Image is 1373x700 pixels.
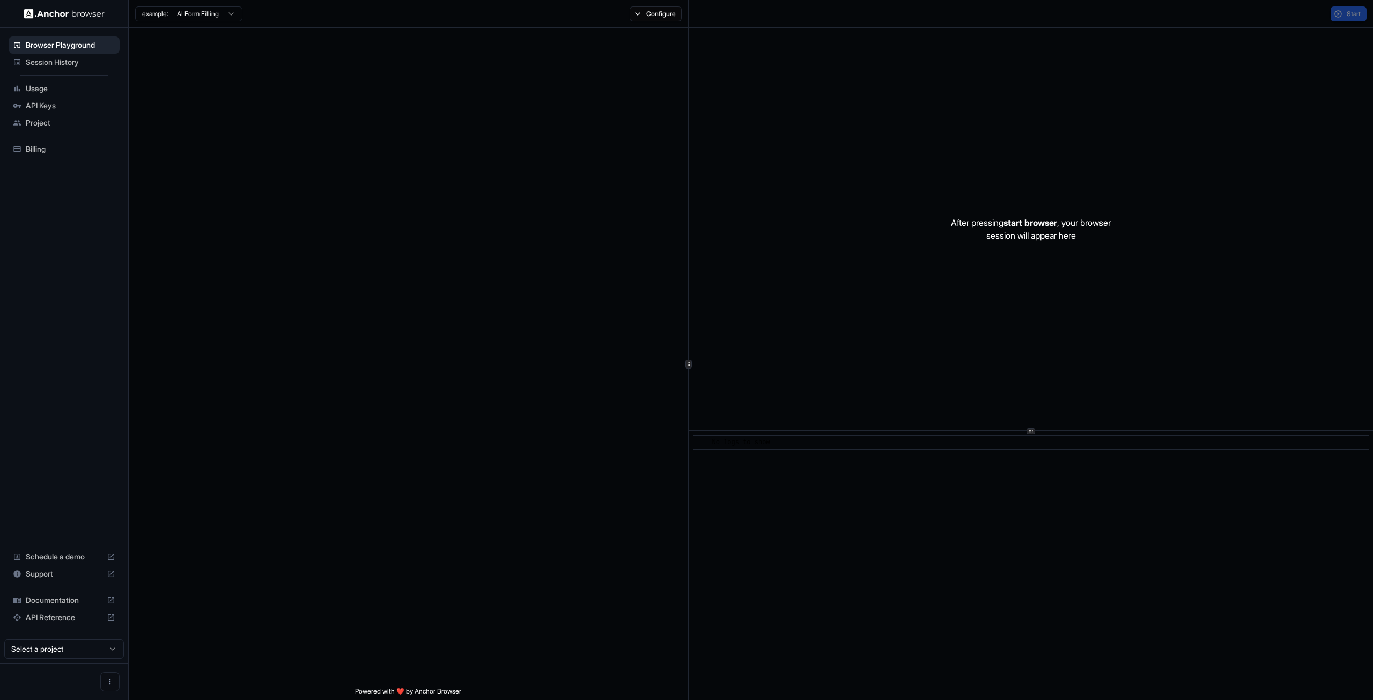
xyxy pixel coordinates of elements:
button: Configure [630,6,682,21]
span: Support [26,569,102,579]
span: Browser Playground [26,40,115,50]
div: API Keys [9,97,120,114]
span: Usage [26,83,115,94]
div: Browser Playground [9,36,120,54]
span: Powered with ❤️ by Anchor Browser [355,687,461,700]
span: No logs to show [712,439,770,446]
span: example: [142,10,168,18]
div: Project [9,114,120,131]
span: ​ [699,437,704,448]
span: Billing [26,144,115,154]
div: Billing [9,141,120,158]
span: Schedule a demo [26,551,102,562]
span: start browser [1003,217,1057,228]
div: Documentation [9,592,120,609]
span: Session History [26,57,115,68]
img: Anchor Logo [24,9,105,19]
button: Open menu [100,672,120,691]
div: Usage [9,80,120,97]
span: API Reference [26,612,102,623]
div: API Reference [9,609,120,626]
div: Support [9,565,120,583]
span: Documentation [26,595,102,606]
span: Project [26,117,115,128]
div: Session History [9,54,120,71]
p: After pressing , your browser session will appear here [951,216,1111,242]
div: Schedule a demo [9,548,120,565]
span: API Keys [26,100,115,111]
